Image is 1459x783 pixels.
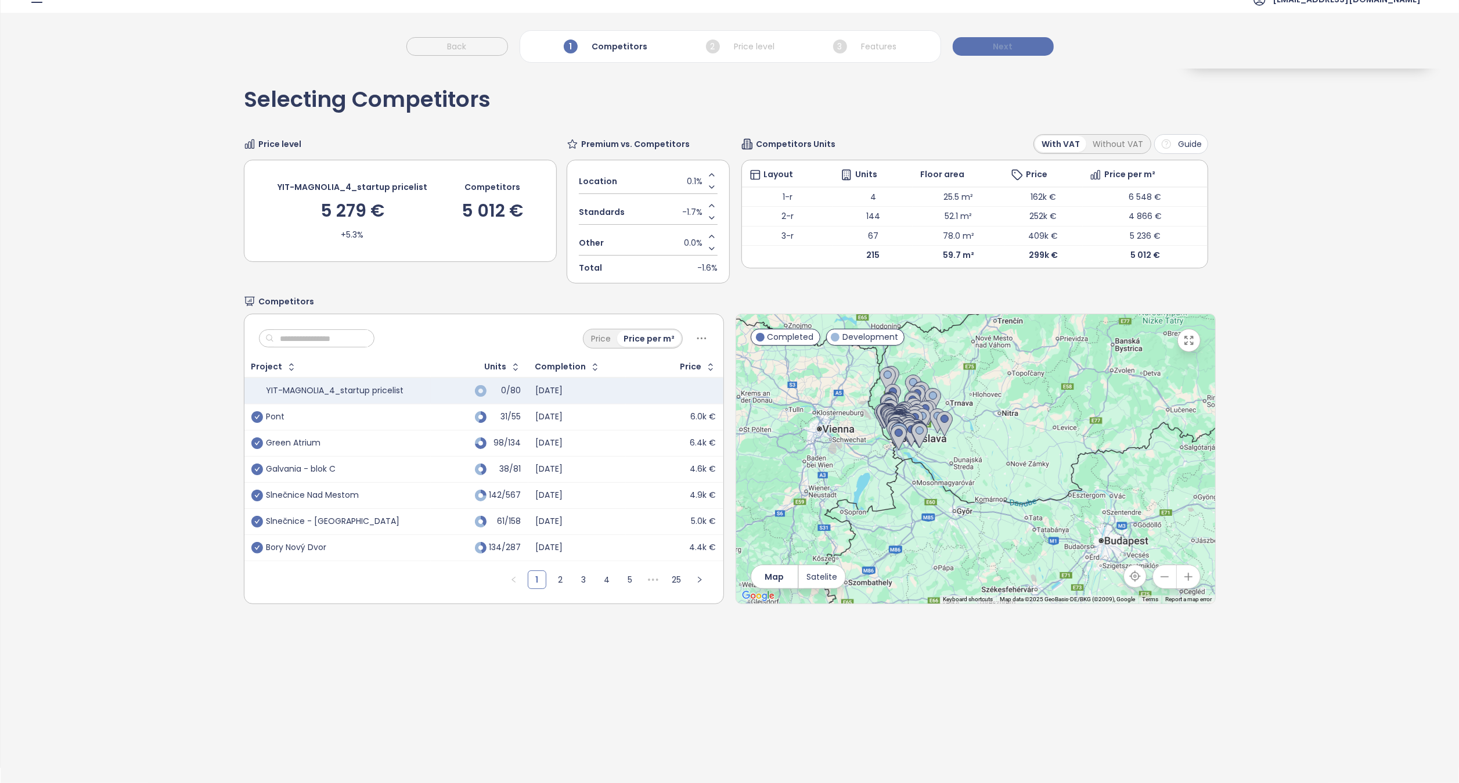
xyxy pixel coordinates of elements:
[690,543,716,553] div: 4.4k €
[696,576,703,583] span: right
[993,40,1013,53] span: Next
[278,181,427,193] div: YIT-MAGNOLIA_4_startup pricelist
[492,387,521,394] div: 0/80
[841,169,906,181] div: Units
[1004,246,1083,265] td: 299k €
[536,438,563,448] div: [DATE]
[574,570,593,589] li: 3
[690,570,709,589] li: Next Page
[833,207,913,227] td: 144
[1083,187,1208,207] td: 6 548 €
[406,37,508,56] button: Back
[668,571,685,588] a: 25
[842,331,898,343] span: Development
[913,187,1004,207] td: 25.5 m²
[705,200,718,212] button: Increase value
[806,570,837,583] span: Satelite
[691,412,716,422] div: 6.0k €
[528,570,546,589] li: 1
[505,570,523,589] button: left
[953,37,1054,56] button: Next
[705,169,718,181] button: Increase value
[510,576,517,583] span: left
[575,571,592,588] a: 3
[750,169,826,181] div: Layout
[913,246,1004,265] td: 59.7 m²
[705,212,718,224] button: Decrease value
[536,464,563,475] div: [DATE]
[943,595,993,604] button: Keyboard shortcuts
[561,37,651,56] div: Competitors
[484,363,506,371] div: Units
[251,411,263,423] span: check-circle
[464,181,520,193] div: Competitors
[1083,246,1208,265] td: 5 012 €
[251,363,282,371] div: Project
[266,412,284,422] div: Pont
[684,236,703,249] span: 0.0%
[833,226,913,246] td: 67
[1004,207,1083,227] td: 252k €
[1000,596,1135,602] span: Map data ©2025 GeoBasis-DE/BKG (©2009), Google
[833,39,847,53] span: 3
[644,570,662,589] span: •••
[551,570,570,589] li: 2
[258,138,301,150] span: Price level
[266,464,336,475] div: Galvania - blok C
[251,490,263,501] span: check-circle
[1083,207,1208,227] td: 4 866 €
[913,226,1004,246] td: 78.0 m²
[644,570,662,589] li: Next 5 Pages
[1086,136,1150,152] div: Without VAT
[705,231,718,243] button: Increase value
[536,516,563,527] div: [DATE]
[579,175,617,188] span: Location
[341,228,363,241] div: +5.3%
[667,570,686,589] li: 25
[706,39,720,53] span: 2
[742,207,833,227] td: 2-r
[1165,596,1212,602] a: Report a map error
[768,331,814,343] span: Completed
[528,571,546,588] a: 1
[691,516,716,527] div: 5.0k €
[756,138,835,150] span: Competitors Units
[462,202,523,220] div: 5 012 €
[598,571,615,588] a: 4
[579,261,602,274] span: Total
[492,491,521,499] div: 142/567
[552,571,569,588] a: 2
[251,516,263,527] span: check-circle
[687,175,703,188] span: 0.1%
[680,363,701,371] div: Price
[690,464,716,475] div: 4.6k €
[1035,136,1086,152] div: With VAT
[266,438,320,448] div: Green Atrium
[799,565,845,588] button: Satelite
[739,588,777,604] a: Open this area in Google Maps (opens a new window)
[913,207,1004,227] td: 52.1 m²
[621,571,639,588] a: 5
[258,295,314,308] span: Competitors
[579,236,604,249] span: Other
[1004,187,1083,207] td: 162k €
[703,37,778,56] div: Price level
[1083,226,1208,246] td: 5 236 €
[597,570,616,589] li: 4
[579,206,625,218] span: Standards
[320,202,384,220] div: 5 279 €
[742,187,833,207] td: 1-r
[492,544,521,551] div: 134/287
[1178,138,1202,150] span: Guide
[690,570,709,589] button: right
[266,386,404,396] div: YIT-MAGNOLIA_4_startup pricelist
[765,570,784,583] span: Map
[251,437,263,449] span: check-circle
[581,138,690,150] span: Premium vs. Competitors
[1004,226,1083,246] td: 409k €
[492,518,521,525] div: 61/158
[505,570,523,589] li: Previous Page
[617,331,681,347] div: Price per m²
